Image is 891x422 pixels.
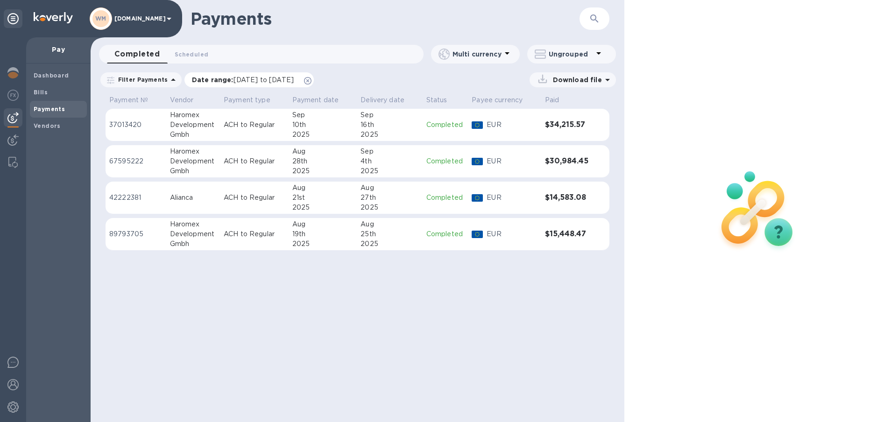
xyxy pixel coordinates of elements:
div: Aug [361,219,419,229]
p: Payment № [109,95,148,105]
p: EUR [487,156,537,166]
div: Gmbh [170,166,216,176]
div: Development [170,120,216,130]
div: Unpin categories [4,9,22,28]
p: Payment date [292,95,339,105]
span: Payment date [292,95,351,105]
p: ACH to Regular [224,193,285,203]
p: Completed [426,193,465,203]
span: Delivery date [361,95,417,105]
p: Delivery date [361,95,404,105]
img: Logo [34,12,73,23]
p: EUR [487,229,537,239]
h3: $14,583.08 [545,193,590,202]
p: Download file [549,75,602,84]
div: 2025 [361,130,419,140]
span: Payment type [224,95,283,105]
div: 4th [361,156,419,166]
div: 2025 [292,130,354,140]
div: 2025 [361,166,419,176]
p: Completed [426,156,465,166]
div: 2025 [292,203,354,212]
div: Sep [361,147,419,156]
div: 28th [292,156,354,166]
p: 67595222 [109,156,163,166]
div: Aug [292,183,354,193]
p: ACH to Regular [224,156,285,166]
div: 2025 [361,203,419,212]
b: WM [95,15,106,22]
span: Status [426,95,460,105]
span: [DATE] to [DATE] [233,76,294,84]
p: Paid [545,95,559,105]
p: 42222381 [109,193,163,203]
div: Haromex [170,147,216,156]
span: Scheduled [175,49,208,59]
p: EUR [487,193,537,203]
div: 21st [292,193,354,203]
p: Completed [426,229,465,239]
b: Payments [34,105,65,113]
h3: $34,215.57 [545,120,590,129]
img: Foreign exchange [7,90,19,101]
div: Date range:[DATE] to [DATE] [184,72,314,87]
p: Pay [34,45,83,54]
div: Aug [292,219,354,229]
p: Payment type [224,95,270,105]
p: 37013420 [109,120,163,130]
div: Gmbh [170,239,216,249]
div: 27th [361,193,419,203]
div: Haromex [170,110,216,120]
div: 16th [361,120,419,130]
p: Date range : [192,75,298,84]
p: [DOMAIN_NAME] [114,15,161,22]
span: Payee currency [472,95,535,105]
div: 19th [292,229,354,239]
div: Alianca [170,193,216,203]
h3: $30,984.45 [545,157,590,166]
p: 89793705 [109,229,163,239]
span: Completed [114,48,160,61]
p: Completed [426,120,465,130]
div: Development [170,156,216,166]
div: 2025 [361,239,419,249]
div: 10th [292,120,354,130]
p: ACH to Regular [224,120,285,130]
p: Multi currency [453,49,502,59]
b: Vendors [34,122,61,129]
b: Bills [34,89,48,96]
div: Haromex [170,219,216,229]
div: Gmbh [170,130,216,140]
div: 2025 [292,239,354,249]
p: EUR [487,120,537,130]
h3: $15,448.47 [545,230,590,239]
p: ACH to Regular [224,229,285,239]
p: Vendor [170,95,194,105]
span: Vendor [170,95,206,105]
p: Status [426,95,447,105]
div: Development [170,229,216,239]
div: 2025 [292,166,354,176]
div: Aug [292,147,354,156]
b: Dashboard [34,72,69,79]
span: Payment № [109,95,160,105]
div: Aug [361,183,419,193]
p: Ungrouped [549,49,593,59]
h1: Payments [191,9,580,28]
p: Payee currency [472,95,523,105]
div: Sep [361,110,419,120]
span: Paid [545,95,572,105]
p: Filter Payments [114,76,168,84]
div: Sep [292,110,354,120]
div: 25th [361,229,419,239]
